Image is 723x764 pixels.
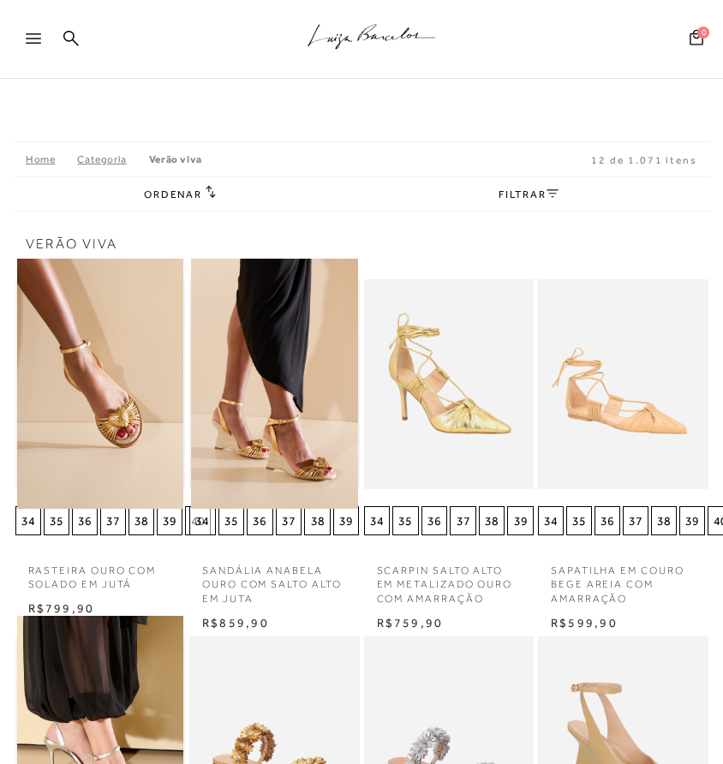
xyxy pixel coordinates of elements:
button: 0 [684,28,708,51]
button: 35 [44,506,69,535]
a: SCARPIN SALTO ALTO EM METALIZADO OURO COM AMARRAÇÃO SCARPIN SALTO ALTO EM METALIZADO OURO COM AMA... [366,259,533,509]
a: RASTEIRA OURO COM SOLADO EM JUTÁ RASTEIRA OURO COM SOLADO EM JUTÁ [17,259,184,509]
a: SANDÁLIA ANABELA OURO COM SALTO ALTO EM JUTA [189,553,360,606]
img: SAPATILHA EM COURO BEGE AREIA COM AMARRAÇÃO [540,259,707,509]
button: 37 [450,506,476,535]
a: SAPATILHA EM COURO BEGE AREIA COM AMARRAÇÃO [538,553,708,606]
button: 35 [218,506,245,535]
button: 34 [538,506,564,535]
button: 36 [247,506,273,535]
button: 37 [623,506,648,535]
button: 39 [507,506,534,535]
a: Categoria [77,153,148,165]
span: Ordenar [144,188,202,200]
a: SAPATILHA EM COURO BEGE AREIA COM AMARRAÇÃO SAPATILHA EM COURO BEGE AREIA COM AMARRAÇÃO [540,259,707,509]
img: SCARPIN SALTO ALTO EM METALIZADO OURO COM AMARRAÇÃO [366,259,533,509]
a: SANDÁLIA ANABELA OURO COM SALTO ALTO EM JUTA SANDÁLIA ANABELA OURO COM SALTO ALTO EM JUTA [191,259,358,509]
button: 38 [128,506,154,535]
button: 39 [679,506,705,535]
span: R$799,90 [28,601,95,615]
button: 34 [189,506,216,535]
button: 39 [157,506,182,535]
button: 38 [651,506,677,535]
img: RASTEIRA OURO COM SOLADO EM JUTÁ [17,259,184,509]
button: 38 [479,506,505,535]
button: 40 [185,506,211,535]
button: 37 [276,506,302,535]
button: 35 [392,506,419,535]
span: 0 [697,27,709,39]
a: Home [26,153,77,165]
span: Verão Viva [26,237,697,251]
a: FILTRAR [499,188,559,200]
span: 12 de 1.071 itens [591,154,697,166]
button: 36 [72,506,98,535]
button: 34 [15,506,41,535]
button: 36 [421,506,448,535]
a: Verão Viva [149,153,202,165]
button: 38 [304,506,331,535]
a: RASTEIRA OURO COM SOLADO EM JUTÁ [15,553,186,593]
button: 36 [595,506,620,535]
button: 39 [333,506,360,535]
a: SCARPIN SALTO ALTO EM METALIZADO OURO COM AMARRAÇÃO [364,553,535,606]
button: 35 [566,506,592,535]
img: SANDÁLIA ANABELA OURO COM SALTO ALTO EM JUTA [191,259,358,509]
button: 34 [364,506,391,535]
button: 37 [100,506,126,535]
